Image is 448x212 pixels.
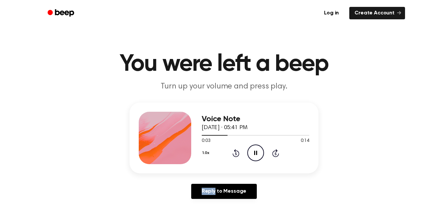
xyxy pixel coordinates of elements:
[56,52,392,76] h1: You were left a beep
[202,138,210,145] span: 0:03
[98,81,350,92] p: Turn up your volume and press play.
[317,6,345,21] a: Log in
[43,7,80,20] a: Beep
[349,7,405,19] a: Create Account
[301,138,309,145] span: 0:14
[191,184,257,199] a: Reply to Message
[202,147,212,159] button: 1.0x
[202,115,309,124] h3: Voice Note
[202,125,248,131] span: [DATE] · 05:41 PM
